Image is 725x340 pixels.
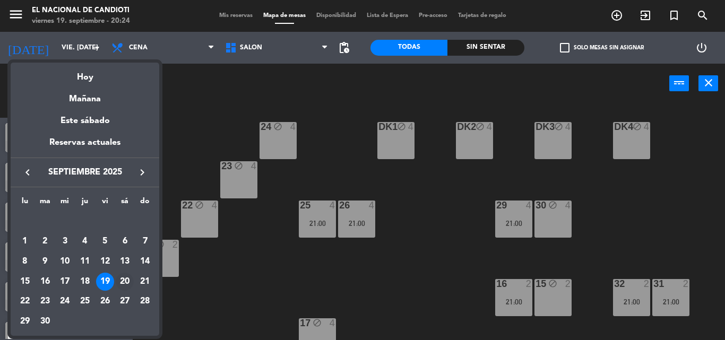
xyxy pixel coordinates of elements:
td: 5 de septiembre de 2025 [95,232,115,252]
div: 5 [96,232,114,250]
div: 25 [76,293,94,311]
div: 3 [56,232,74,250]
th: martes [35,195,55,212]
td: 20 de septiembre de 2025 [115,272,135,292]
td: 4 de septiembre de 2025 [75,232,95,252]
td: 19 de septiembre de 2025 [95,272,115,292]
div: 4 [76,232,94,250]
td: 21 de septiembre de 2025 [135,272,155,292]
div: 23 [36,293,54,311]
td: 23 de septiembre de 2025 [35,292,55,312]
div: 1 [16,232,34,250]
td: 6 de septiembre de 2025 [115,232,135,252]
td: 12 de septiembre de 2025 [95,251,115,272]
td: 11 de septiembre de 2025 [75,251,95,272]
div: 7 [136,232,154,250]
div: 30 [36,312,54,330]
div: 28 [136,293,154,311]
td: 2 de septiembre de 2025 [35,232,55,252]
div: 24 [56,293,74,311]
div: 12 [96,252,114,271]
div: 10 [56,252,74,271]
div: 18 [76,273,94,291]
div: Reservas actuales [11,136,159,158]
div: Hoy [11,63,159,84]
div: 9 [36,252,54,271]
td: 9 de septiembre de 2025 [35,251,55,272]
div: 6 [116,232,134,250]
td: 7 de septiembre de 2025 [135,232,155,252]
td: 28 de septiembre de 2025 [135,292,155,312]
td: 8 de septiembre de 2025 [15,251,35,272]
th: viernes [95,195,115,212]
span: septiembre 2025 [37,165,133,179]
td: 1 de septiembre de 2025 [15,232,35,252]
div: 15 [16,273,34,291]
td: 26 de septiembre de 2025 [95,292,115,312]
td: 10 de septiembre de 2025 [55,251,75,272]
i: keyboard_arrow_left [21,166,34,179]
div: 20 [116,273,134,291]
button: keyboard_arrow_right [133,165,152,179]
div: Este sábado [11,106,159,136]
th: jueves [75,195,95,212]
td: 13 de septiembre de 2025 [115,251,135,272]
div: 13 [116,252,134,271]
td: SEP. [15,212,155,232]
div: 11 [76,252,94,271]
div: 22 [16,293,34,311]
td: 17 de septiembre de 2025 [55,272,75,292]
div: 27 [116,293,134,311]
th: sábado [115,195,135,212]
td: 29 de septiembre de 2025 [15,311,35,332]
div: 17 [56,273,74,291]
td: 14 de septiembre de 2025 [135,251,155,272]
th: domingo [135,195,155,212]
i: keyboard_arrow_right [136,166,149,179]
div: 16 [36,273,54,291]
td: 18 de septiembre de 2025 [75,272,95,292]
button: keyboard_arrow_left [18,165,37,179]
div: 21 [136,273,154,291]
td: 30 de septiembre de 2025 [35,311,55,332]
th: lunes [15,195,35,212]
div: 19 [96,273,114,291]
div: 14 [136,252,154,271]
td: 16 de septiembre de 2025 [35,272,55,292]
td: 27 de septiembre de 2025 [115,292,135,312]
th: miércoles [55,195,75,212]
div: Mañana [11,84,159,106]
div: 29 [16,312,34,330]
td: 3 de septiembre de 2025 [55,232,75,252]
div: 2 [36,232,54,250]
div: 8 [16,252,34,271]
td: 15 de septiembre de 2025 [15,272,35,292]
td: 24 de septiembre de 2025 [55,292,75,312]
td: 22 de septiembre de 2025 [15,292,35,312]
td: 25 de septiembre de 2025 [75,292,95,312]
div: 26 [96,293,114,311]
